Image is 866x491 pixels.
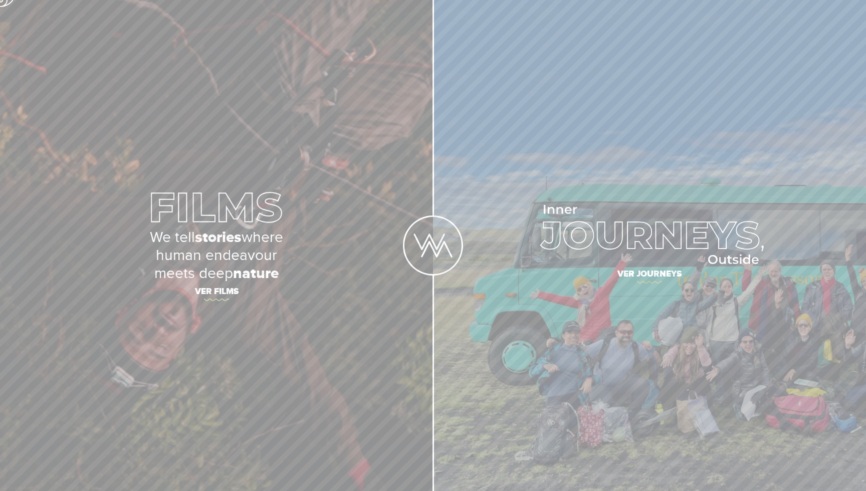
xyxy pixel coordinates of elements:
span: Ver journeys [474,265,825,286]
p: We tell where human endeavour meets deep [41,228,392,283]
img: Logo [403,215,463,276]
span: Ver films [41,283,392,304]
strong: stories [195,228,242,247]
strong: nature [233,265,279,283]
